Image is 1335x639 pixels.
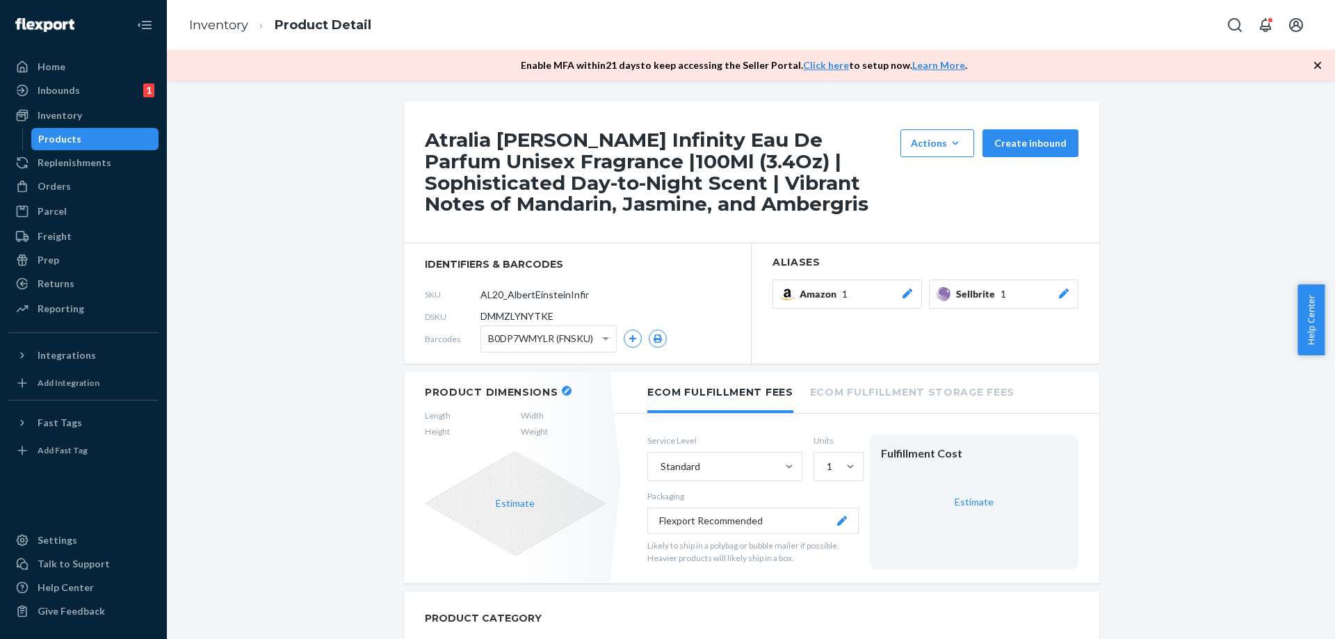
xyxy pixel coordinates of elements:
span: Barcodes [425,333,480,345]
div: Integrations [38,348,96,362]
span: DSKU [425,311,480,323]
span: Width [521,410,548,421]
p: Enable MFA within 21 days to keep accessing the Seller Portal. to setup now. . [521,58,967,72]
span: identifiers & barcodes [425,257,730,271]
div: Products [38,132,81,146]
span: Amazon [800,287,842,301]
div: Inbounds [38,83,80,97]
h2: Product Dimensions [425,386,558,398]
div: Prep [38,253,59,267]
label: Service Level [647,435,802,446]
div: Add Fast Tag [38,444,88,456]
a: Inventory [189,17,248,33]
button: Amazon1 [772,280,922,309]
button: Open account menu [1282,11,1310,39]
h1: Atralia [PERSON_NAME] Infinity Eau De Parfum Unisex Fragrance |100Ml (3.4Oz) | Sophisticated Day-... [425,129,893,215]
a: Products [31,128,159,150]
p: Likely to ship in a polybag or bubble mailer if possible. Heavier products will likely ship in a ... [647,540,859,563]
button: Actions [900,129,974,157]
button: Open Search Box [1221,11,1249,39]
span: 1 [1001,287,1006,301]
li: Ecom Fulfillment Fees [647,372,793,413]
h2: Aliases [772,257,1078,268]
div: Freight [38,229,72,243]
div: Fulfillment Cost [881,446,1067,462]
button: Flexport Recommended [647,508,859,534]
a: Add Fast Tag [8,439,159,462]
a: Product Detail [275,17,371,33]
a: Orders [8,175,159,197]
button: Close Navigation [131,11,159,39]
div: Add Integration [38,377,99,389]
a: Returns [8,273,159,295]
div: Standard [661,460,700,474]
span: B0DP7WMYLR (FNSKU) [488,327,593,350]
a: Inbounds1 [8,79,159,102]
a: Add Integration [8,372,159,394]
p: Packaging [647,490,859,502]
button: Open notifications [1252,11,1279,39]
div: 1 [143,83,154,97]
div: Inventory [38,108,82,122]
a: Estimate [955,496,994,508]
button: Integrations [8,344,159,366]
button: Fast Tags [8,412,159,434]
span: SKU [425,289,480,300]
span: Weight [521,426,548,437]
div: Fast Tags [38,416,82,430]
div: Replenishments [38,156,111,170]
div: Home [38,60,65,74]
button: Help Center [1297,284,1325,355]
a: Freight [8,225,159,248]
a: Settings [8,529,159,551]
div: Settings [38,533,77,547]
div: Actions [911,136,964,150]
div: Returns [38,277,74,291]
button: Give Feedback [8,600,159,622]
a: Reporting [8,298,159,320]
div: Reporting [38,302,84,316]
li: Ecom Fulfillment Storage Fees [810,372,1014,410]
a: Parcel [8,200,159,223]
a: Replenishments [8,152,159,174]
button: Sellbrite1 [929,280,1078,309]
ol: breadcrumbs [178,5,382,46]
label: Units [814,435,859,446]
a: Inventory [8,104,159,127]
a: Help Center [8,576,159,599]
span: Height [425,426,451,437]
button: Create inbound [982,129,1078,157]
a: Click here [803,59,849,71]
span: 1 [842,287,848,301]
div: 1 [827,460,832,474]
button: Estimate [496,496,535,510]
a: Learn More [912,59,965,71]
img: Flexport logo [15,18,74,32]
div: Talk to Support [38,557,110,571]
span: DMMZLYNYTKE [480,309,553,323]
a: Prep [8,249,159,271]
span: Sellbrite [956,287,1001,301]
span: Length [425,410,451,421]
a: Home [8,56,159,78]
div: Parcel [38,204,67,218]
input: 1 [825,460,827,474]
div: Help Center [38,581,94,594]
div: Give Feedback [38,604,105,618]
div: Orders [38,179,71,193]
h2: PRODUCT CATEGORY [425,606,542,631]
a: Talk to Support [8,553,159,575]
input: Standard [659,460,661,474]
